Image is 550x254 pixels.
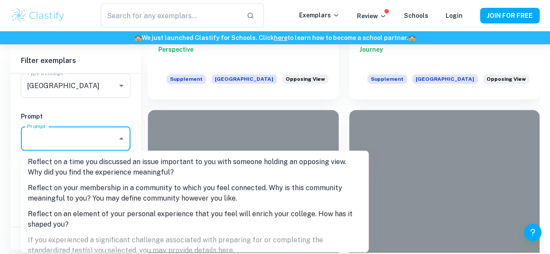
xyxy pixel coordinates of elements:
[480,8,540,23] button: JOIN FOR FREE
[21,154,369,180] li: Reflect on a time you discussed an issue important to you with someone holding an opposing view. ...
[115,132,127,145] button: Close
[115,79,127,92] button: Open
[412,74,478,84] span: [GEOGRAPHIC_DATA]
[21,180,369,206] li: Reflect on your membership in a community to which you feel connected. Why is this community mean...
[21,206,369,232] li: Reflect on an element of your personal experience that you feel will enrich your college. How has...
[101,3,240,28] input: Search for any exemplars...
[10,7,66,24] img: Clastify logo
[10,49,141,73] h6: Filter exemplars
[282,74,328,89] div: Yale carries out its mission “through the free exchange of ideas in an ethical, interdependent, a...
[27,122,46,130] label: Prompt
[299,10,340,20] p: Exemplars
[274,34,287,41] a: here
[27,69,63,77] label: Type a college
[211,74,277,84] span: [GEOGRAPHIC_DATA]
[487,75,526,83] span: Opposing View
[367,74,407,84] span: Supplement
[524,224,541,241] button: Help and Feedback
[167,74,206,84] span: Supplement
[357,11,387,21] p: Review
[404,12,428,19] a: Schools
[408,34,416,41] span: 🏫
[446,12,463,19] a: Login
[286,75,325,83] span: Opposing View
[2,33,548,43] h6: We just launched Clastify for Schools. Click to learn how to become a school partner.
[158,35,328,64] h6: Challenging the Norm: Finding Balance Through Perspective
[21,112,130,121] h6: Prompt
[134,34,142,41] span: 🏫
[360,35,530,64] h6: Exploring the Pursuit-Evasion Problem: A Mathematical Journey
[483,74,529,89] div: Yale carries out its mission “through the free exchange of ideas in an ethical, interdependent, a...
